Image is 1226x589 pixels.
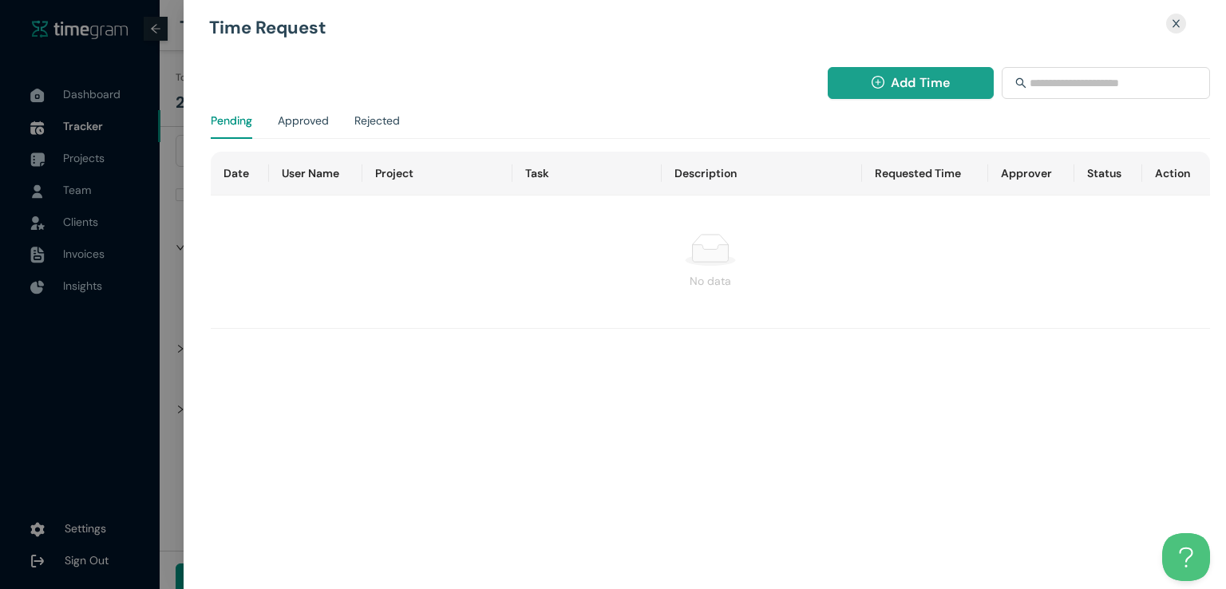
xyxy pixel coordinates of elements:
span: close [1171,18,1181,29]
span: plus-circle [872,76,884,91]
th: User Name [269,152,362,196]
h1: Time Request [209,19,1035,37]
iframe: Toggle Customer Support [1162,533,1210,581]
button: plus-circleAdd Time [828,67,995,99]
span: Add Time [891,73,950,93]
button: Close [1161,13,1191,34]
th: Status [1074,152,1142,196]
th: Description [662,152,861,196]
div: Pending [211,112,252,129]
div: No data [223,272,1197,290]
div: Approved [278,112,329,129]
span: search [1015,77,1026,89]
th: Project [362,152,512,196]
th: Requested Time [862,152,988,196]
div: Rejected [354,112,400,129]
th: Date [211,152,268,196]
th: Approver [988,152,1074,196]
th: Action [1142,152,1211,196]
th: Task [512,152,662,196]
